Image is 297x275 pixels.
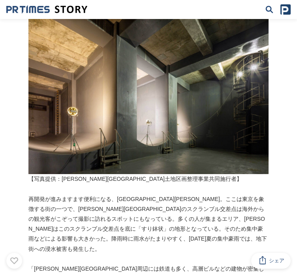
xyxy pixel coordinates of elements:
img: 成果の裏側にあるストーリーをメディアに届ける [6,5,87,14]
p: 再開発が進みますます便利になる、[GEOGRAPHIC_DATA][PERSON_NAME]。ここは東京を象徴する街の一つで、[PERSON_NAME][GEOGRAPHIC_DATA]のスクラ... [28,194,269,254]
span: シェア [269,257,284,264]
img: thumbnail_4f4ce2d0-4e22-11ef-9002-eb8bd0f92d6f.jpg [28,14,269,174]
button: シェア [251,253,291,269]
p: 【写真提供：[PERSON_NAME][GEOGRAPHIC_DATA]土地区画整理事業共同施行者】 [28,174,269,184]
a: 成果の裏側にあるストーリーをメディアに届ける 成果の裏側にあるストーリーをメディアに届ける [6,5,87,14]
img: prtimes [280,4,291,15]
